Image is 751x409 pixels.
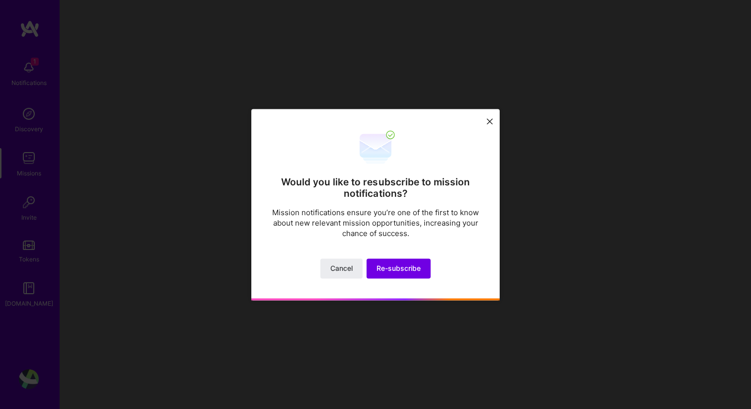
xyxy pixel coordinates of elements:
[367,258,431,278] button: Re-subscribe
[356,129,395,168] img: re-subscribe
[271,207,480,239] p: Mission notifications ensure you’re one of the first to know about new relevant mission opportuni...
[487,119,493,125] i: icon Close
[330,263,353,273] span: Cancel
[376,263,421,273] span: Re-subscribe
[320,258,363,278] button: Cancel
[271,176,480,199] h2: Would you like to resubscribe to mission notifications?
